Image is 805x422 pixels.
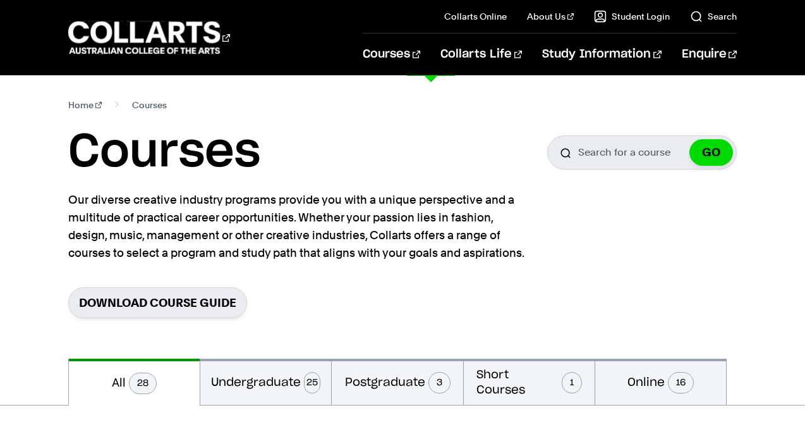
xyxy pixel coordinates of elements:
[304,372,320,394] span: 25
[132,96,167,114] span: Courses
[682,34,737,75] a: Enquire
[668,372,694,394] span: 16
[69,359,200,406] button: All28
[562,372,582,394] span: 1
[594,10,670,23] a: Student Login
[547,135,737,170] input: Search for a course
[68,124,260,181] h1: Courses
[595,359,726,405] button: Online16
[68,20,230,56] div: Go to homepage
[444,10,507,23] a: Collarts Online
[464,359,595,405] button: Short Courses1
[689,139,733,166] button: GO
[690,10,737,23] a: Search
[129,373,157,394] span: 28
[332,359,463,405] button: Postgraduate3
[68,191,530,262] p: Our diverse creative industry programs provide you with a unique perspective and a multitude of p...
[68,287,247,318] a: Download Course Guide
[428,372,451,394] span: 3
[542,34,661,75] a: Study Information
[200,359,331,405] button: Undergraduate25
[363,34,420,75] a: Courses
[440,34,522,75] a: Collarts Life
[527,10,574,23] a: About Us
[68,96,102,114] a: Home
